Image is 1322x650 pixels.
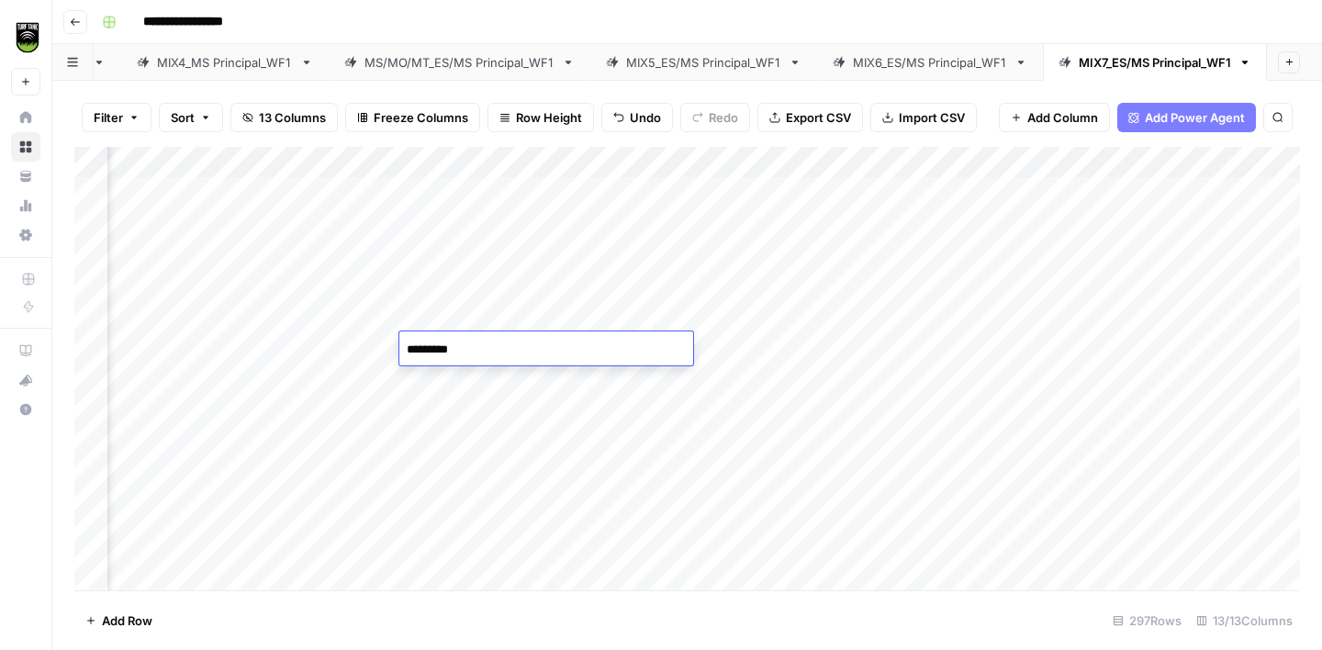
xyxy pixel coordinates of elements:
[1145,108,1245,127] span: Add Power Agent
[899,108,965,127] span: Import CSV
[345,103,480,132] button: Freeze Columns
[680,103,750,132] button: Redo
[11,220,40,250] a: Settings
[74,606,163,635] button: Add Row
[626,53,781,72] div: MIX5_ES/MS Principal_WF1
[11,395,40,424] button: Help + Support
[1079,53,1231,72] div: MIX7_ES/MS Principal_WF1
[601,103,673,132] button: Undo
[82,103,151,132] button: Filter
[1117,103,1256,132] button: Add Power Agent
[171,108,195,127] span: Sort
[374,108,468,127] span: Freeze Columns
[1189,606,1300,635] div: 13/13 Columns
[157,53,293,72] div: MIX4_MS Principal_WF1
[590,44,817,81] a: MIX5_ES/MS Principal_WF1
[817,44,1043,81] a: MIX6_ES/MS Principal_WF1
[1027,108,1098,127] span: Add Column
[786,108,851,127] span: Export CSV
[329,44,590,81] a: MS/MO/MT_ES/MS Principal_WF1
[102,611,152,630] span: Add Row
[999,103,1110,132] button: Add Column
[516,108,582,127] span: Row Height
[11,365,40,395] button: What's new?
[12,366,39,394] div: What's new?
[259,108,326,127] span: 13 Columns
[1105,606,1189,635] div: 297 Rows
[11,191,40,220] a: Usage
[11,21,44,54] img: Turf Tank - Data Team Logo
[11,103,40,132] a: Home
[11,15,40,61] button: Workspace: Turf Tank - Data Team
[487,103,594,132] button: Row Height
[121,44,329,81] a: MIX4_MS Principal_WF1
[757,103,863,132] button: Export CSV
[94,108,123,127] span: Filter
[11,162,40,191] a: Your Data
[709,108,738,127] span: Redo
[11,132,40,162] a: Browse
[870,103,977,132] button: Import CSV
[364,53,555,72] div: MS/MO/MT_ES/MS Principal_WF1
[630,108,661,127] span: Undo
[11,336,40,365] a: AirOps Academy
[230,103,338,132] button: 13 Columns
[159,103,223,132] button: Sort
[1043,44,1267,81] a: MIX7_ES/MS Principal_WF1
[853,53,1007,72] div: MIX6_ES/MS Principal_WF1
